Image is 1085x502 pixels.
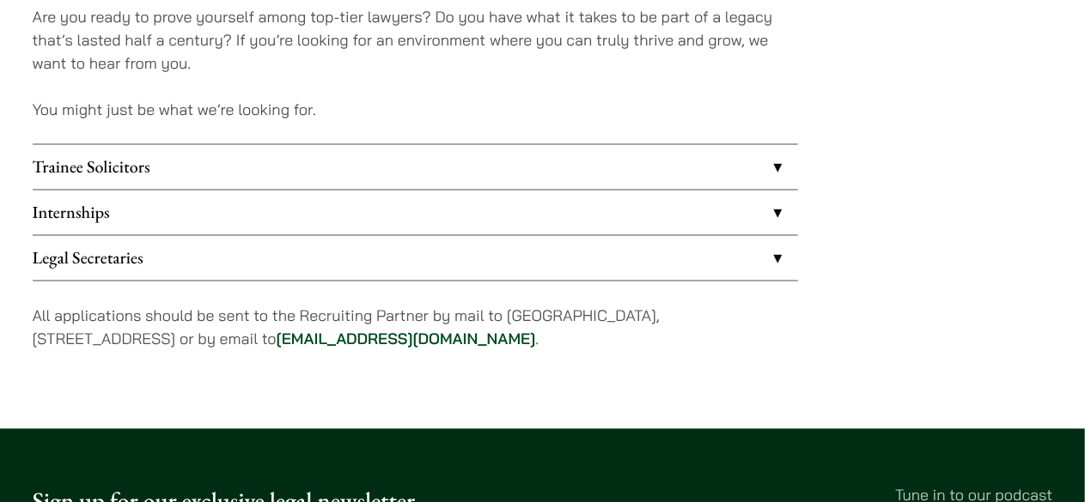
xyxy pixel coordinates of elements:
[277,330,536,349] a: [EMAIL_ADDRESS][DOMAIN_NAME]
[33,5,798,75] p: Are you ready to prove yourself among top-tier lawyers? Do you have what it takes to be part of a...
[33,305,798,351] p: All applications should be sent to the Recruiting Partner by mail to [GEOGRAPHIC_DATA], [STREET_A...
[33,145,798,190] a: Trainee Solicitors
[33,98,798,121] p: You might just be what we’re looking for.
[33,236,798,281] a: Legal Secretaries
[33,191,798,235] a: Internships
